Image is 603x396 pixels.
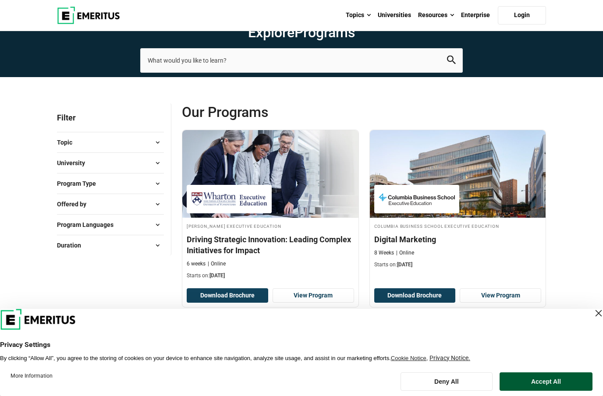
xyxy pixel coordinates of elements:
img: Columbia Business School Executive Education [379,189,455,209]
button: Download Brochure [187,288,268,303]
button: Topic [57,136,164,149]
button: Program Languages [57,218,164,231]
input: search-page [140,48,463,73]
button: Duration [57,239,164,252]
button: Download Brochure [374,288,456,303]
button: Offered by [57,198,164,211]
a: search [447,57,456,66]
h4: [PERSON_NAME] Executive Education [187,222,354,230]
a: Sales and Marketing Course by Columbia Business School Executive Education - September 4, 2025 Co... [370,130,546,273]
span: Duration [57,240,88,250]
button: search [447,55,456,65]
a: Digital Transformation Course by Wharton Executive Education - September 3, 2025 Wharton Executiv... [182,130,358,284]
span: Our Programs [182,103,364,121]
span: University [57,158,92,168]
p: Online [208,260,226,268]
a: Login [498,6,546,25]
span: [DATE] [209,272,225,279]
img: Digital Marketing | Online Sales and Marketing Course [370,130,546,218]
span: Program Languages [57,220,121,230]
p: 6 weeks [187,260,206,268]
p: 8 Weeks [374,249,394,257]
span: Program Type [57,179,103,188]
p: Filter [57,103,164,132]
h1: Explore [140,24,463,41]
span: Topic [57,138,79,147]
img: Wharton Executive Education [191,189,267,209]
p: Starts on: [374,261,542,269]
h4: Columbia Business School Executive Education [374,222,542,230]
a: View Program [460,288,541,303]
img: Driving Strategic Innovation: Leading Complex Initiatives for Impact | Online Digital Transformat... [182,130,358,218]
p: Starts on: [187,272,354,279]
button: Program Type [57,177,164,190]
span: Programs [294,24,355,41]
span: [DATE] [397,262,412,268]
h4: Driving Strategic Innovation: Leading Complex Initiatives for Impact [187,234,354,256]
p: Online [396,249,414,257]
h4: Digital Marketing [374,234,542,245]
a: View Program [273,288,354,303]
button: University [57,156,164,170]
span: Offered by [57,199,93,209]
